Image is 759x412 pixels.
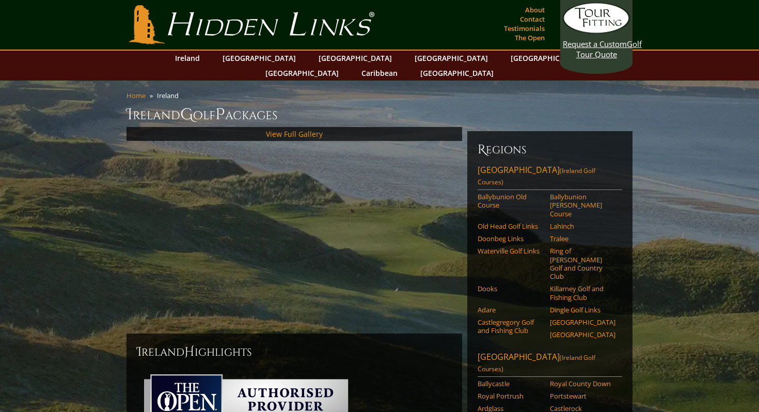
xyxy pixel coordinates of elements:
[517,12,547,26] a: Contact
[415,66,499,81] a: [GEOGRAPHIC_DATA]
[478,318,543,335] a: Castlegregory Golf and Fishing Club
[478,392,543,400] a: Royal Portrush
[563,3,630,59] a: Request a CustomGolf Tour Quote
[180,104,193,125] span: G
[184,344,195,360] span: H
[550,247,615,280] a: Ring of [PERSON_NAME] Golf and Country Club
[313,51,397,66] a: [GEOGRAPHIC_DATA]
[478,193,543,210] a: Ballybunion Old Course
[478,353,595,373] span: (Ireland Golf Courses)
[550,318,615,326] a: [GEOGRAPHIC_DATA]
[266,129,323,139] a: View Full Gallery
[478,164,622,190] a: [GEOGRAPHIC_DATA](Ireland Golf Courses)
[157,91,183,100] li: Ireland
[550,193,615,218] a: Ballybunion [PERSON_NAME] Course
[550,379,615,388] a: Royal County Down
[215,104,225,125] span: P
[563,39,627,49] span: Request a Custom
[478,306,543,314] a: Adare
[505,51,589,66] a: [GEOGRAPHIC_DATA]
[137,344,452,360] h2: Ireland ighlights
[501,21,547,36] a: Testimonials
[550,284,615,302] a: Killarney Golf and Fishing Club
[478,284,543,293] a: Dooks
[478,222,543,230] a: Old Head Golf Links
[550,330,615,339] a: [GEOGRAPHIC_DATA]
[478,141,622,158] h6: Regions
[356,66,403,81] a: Caribbean
[523,3,547,17] a: About
[550,392,615,400] a: Portstewart
[217,51,301,66] a: [GEOGRAPHIC_DATA]
[170,51,205,66] a: Ireland
[126,104,632,125] h1: Ireland olf ackages
[550,222,615,230] a: Lahinch
[260,66,344,81] a: [GEOGRAPHIC_DATA]
[409,51,493,66] a: [GEOGRAPHIC_DATA]
[478,379,543,388] a: Ballycastle
[550,306,615,314] a: Dingle Golf Links
[478,247,543,255] a: Waterville Golf Links
[550,234,615,243] a: Tralee
[478,234,543,243] a: Doonbeg Links
[126,91,146,100] a: Home
[478,351,622,377] a: [GEOGRAPHIC_DATA](Ireland Golf Courses)
[512,30,547,45] a: The Open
